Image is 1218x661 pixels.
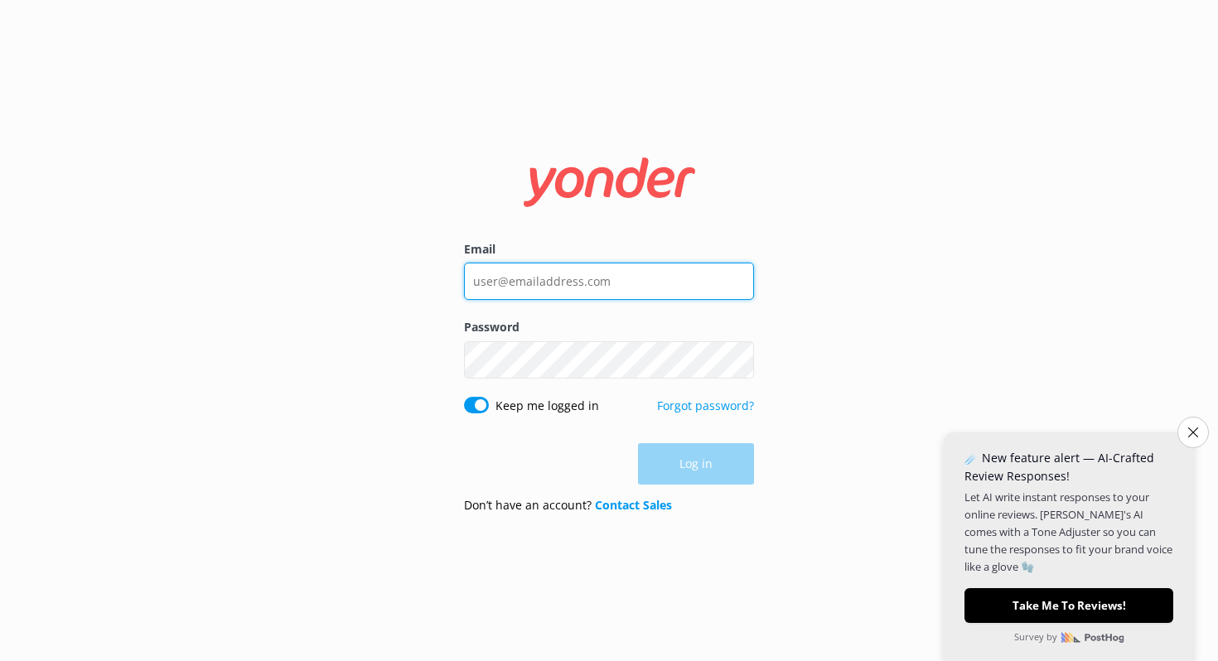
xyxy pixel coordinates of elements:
p: Don’t have an account? [464,496,672,514]
label: Password [464,318,754,336]
button: Show password [721,343,754,376]
label: Email [464,240,754,258]
a: Contact Sales [595,497,672,513]
label: Keep me logged in [495,397,599,415]
a: Forgot password? [657,398,754,413]
input: user@emailaddress.com [464,263,754,300]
